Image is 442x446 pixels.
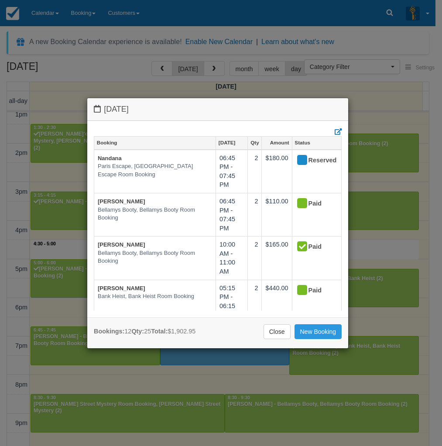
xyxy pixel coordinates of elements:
[98,162,212,178] em: Paris Escape, [GEOGRAPHIC_DATA] Escape Room Booking
[216,280,248,323] td: 05:15 PM - 06:15 PM
[94,328,124,335] strong: Bookings:
[295,324,342,339] a: New Booking
[296,240,330,254] div: Paid
[262,280,292,323] td: $440.00
[296,154,330,168] div: Reserved
[98,155,122,161] a: Nandana
[216,137,247,149] a: [DATE]
[216,237,248,280] td: 10:00 AM - 11:00 AM
[296,284,330,298] div: Paid
[98,241,145,248] a: [PERSON_NAME]
[98,285,145,292] a: [PERSON_NAME]
[248,150,262,193] td: 2
[94,105,342,114] h4: [DATE]
[262,137,291,149] a: Amount
[98,249,212,265] em: Bellamys Booty, Bellamys Booty Room Booking
[98,206,212,222] em: Bellamys Booty, Bellamys Booty Room Booking
[248,280,262,323] td: 2
[264,324,291,339] a: Close
[131,328,144,335] strong: Qty:
[296,197,330,211] div: Paid
[216,193,248,237] td: 06:45 PM - 07:45 PM
[94,137,216,149] a: Booking
[151,328,168,335] strong: Total:
[262,193,292,237] td: $110.00
[262,150,292,193] td: $180.00
[248,193,262,237] td: 2
[94,327,195,336] div: 12 25 $1,902.95
[292,137,341,149] a: Status
[248,137,261,149] a: Qty
[98,198,145,205] a: [PERSON_NAME]
[216,150,248,193] td: 06:45 PM - 07:45 PM
[248,237,262,280] td: 2
[262,237,292,280] td: $165.00
[98,292,212,301] em: Bank Heist, Bank Heist Room Booking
